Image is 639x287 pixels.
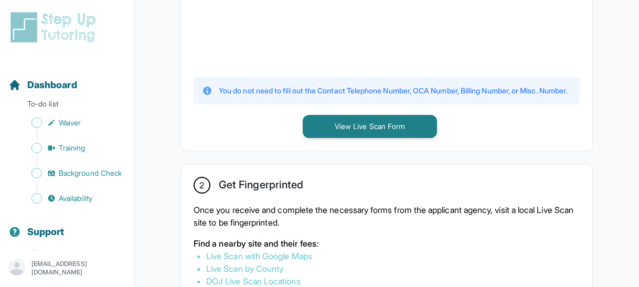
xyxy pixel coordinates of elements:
[4,208,130,243] button: Support
[8,78,77,92] a: Dashboard
[219,86,567,96] p: You do not need to fill out the Contact Telephone Number, OCA Number, Billing Number, or Misc. Nu...
[27,78,77,92] span: Dashboard
[199,179,204,192] span: 2
[303,121,437,131] a: View Live Scan Form
[4,99,130,113] p: To-do list
[194,204,580,229] p: Once you receive and complete the necessary forms from the applicant agency, visit a local Live S...
[59,193,92,204] span: Availability
[59,143,86,153] span: Training
[31,260,125,277] p: [EMAIL_ADDRESS][DOMAIN_NAME]
[8,191,134,206] a: Availability
[59,168,122,178] span: Background Check
[59,118,81,128] span: Waiver
[8,259,125,278] button: [EMAIL_ADDRESS][DOMAIN_NAME]
[206,263,283,274] a: Live Scan by County
[8,246,134,260] a: FAQ
[8,166,134,180] a: Background Check
[8,10,102,44] img: logo
[206,276,301,286] a: DOJ Live Scan Locations
[8,141,134,155] a: Training
[206,251,312,261] a: Live Scan with Google Maps
[194,237,580,250] p: Find a nearby site and their fees:
[4,61,130,97] button: Dashboard
[303,115,437,138] button: View Live Scan Form
[8,115,134,130] a: Waiver
[219,178,303,195] h2: Get Fingerprinted
[27,225,65,239] span: Support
